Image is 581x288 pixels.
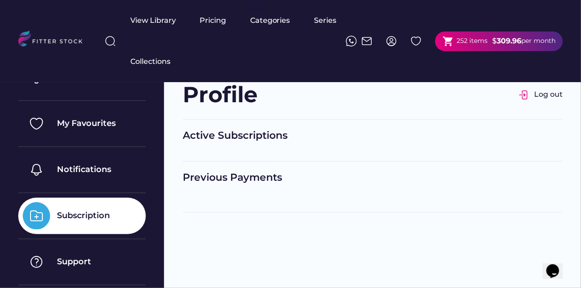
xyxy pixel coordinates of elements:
div: My Favourites [57,118,116,129]
div: Profile [183,79,257,110]
div: $ [492,36,497,46]
div: fvck [250,5,262,14]
img: profile-circle.svg [386,36,397,47]
img: meteor-icons_whatsapp%20%281%29.svg [346,36,357,47]
div: 252 items [457,37,488,46]
img: Group%201000002325%20%287%29.svg [23,248,50,276]
strong: 309.96 [497,37,521,45]
img: Group%201000002326.svg [519,89,530,100]
img: Group%201000002325%20%288%29.svg [23,202,50,230]
div: Previous Payments [183,171,563,185]
img: search-normal%203.svg [105,36,116,47]
div: Log out [534,89,563,99]
img: Frame%2051.svg [361,36,372,47]
iframe: chat widget [543,251,572,279]
div: Support [57,256,91,267]
div: Series [314,16,337,26]
div: Pricing [200,16,226,26]
div: Subscription [57,210,110,221]
div: Active Subscriptions [183,129,563,143]
img: Group%201000002324%20%282%29.svg [411,36,422,47]
div: View Library [130,16,176,26]
div: per month [521,37,555,46]
img: Group%201000002325%20%282%29.svg [23,110,50,137]
button: shopping_cart [442,36,454,47]
div: Notifications [57,164,111,175]
div: Collections [130,57,170,67]
img: Group%201000002325%20%284%29.svg [23,156,50,183]
img: LOGO.svg [18,31,90,49]
div: Categories [250,16,290,26]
